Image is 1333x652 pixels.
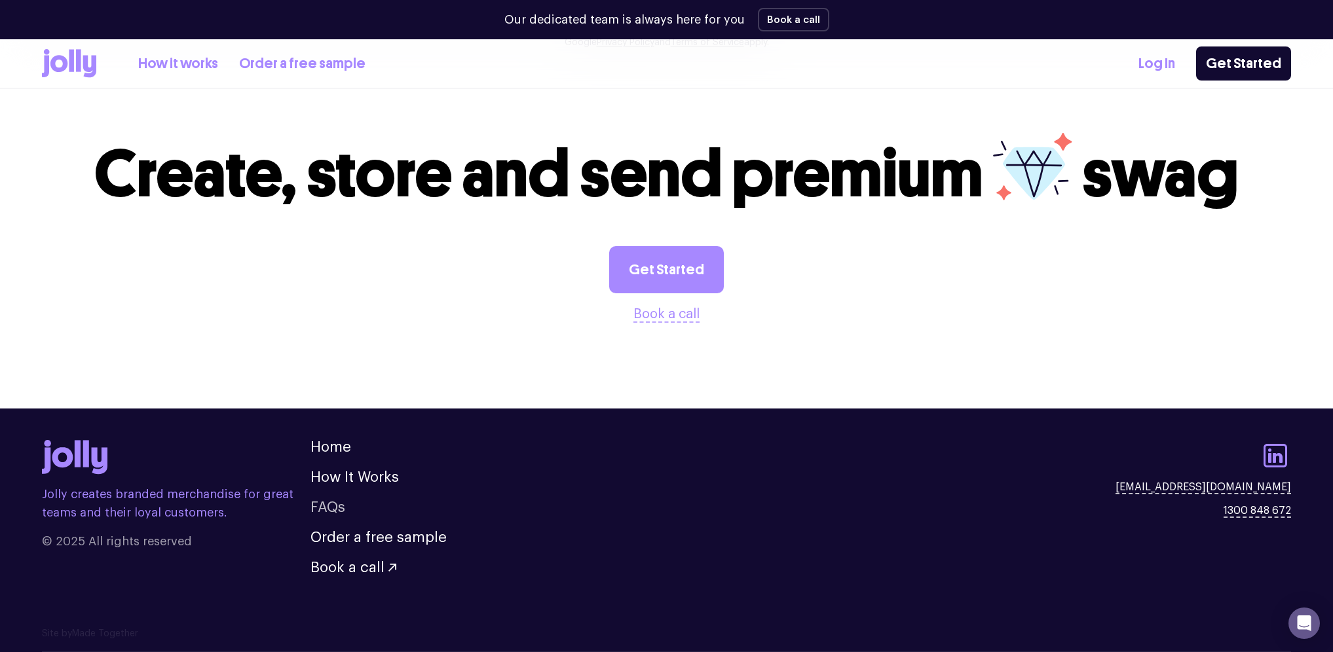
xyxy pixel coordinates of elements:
[42,627,1291,641] p: Site by
[138,53,218,75] a: How it works
[1116,479,1291,495] a: [EMAIL_ADDRESS][DOMAIN_NAME]
[1082,134,1239,213] span: swag
[310,560,396,575] button: Book a call
[758,8,829,31] button: Book a call
[42,485,310,522] p: Jolly creates branded merchandise for great teams and their loyal customers.
[633,304,700,325] button: Book a call
[239,53,366,75] a: Order a free sample
[310,500,345,515] a: FAQs
[1196,46,1291,81] a: Get Started
[42,532,310,551] span: © 2025 All rights reserved
[310,470,399,484] a: How It Works
[310,530,447,545] a: Order a free sample
[609,246,724,293] a: Get Started
[1224,503,1291,518] a: 1300 848 672
[1138,53,1175,75] a: Log In
[94,134,983,213] span: Create, store and send premium
[504,11,745,29] p: Our dedicated team is always here for you
[310,560,385,575] span: Book a call
[310,440,351,454] a: Home
[1288,607,1320,639] div: Open Intercom Messenger
[72,629,138,638] a: Made Together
